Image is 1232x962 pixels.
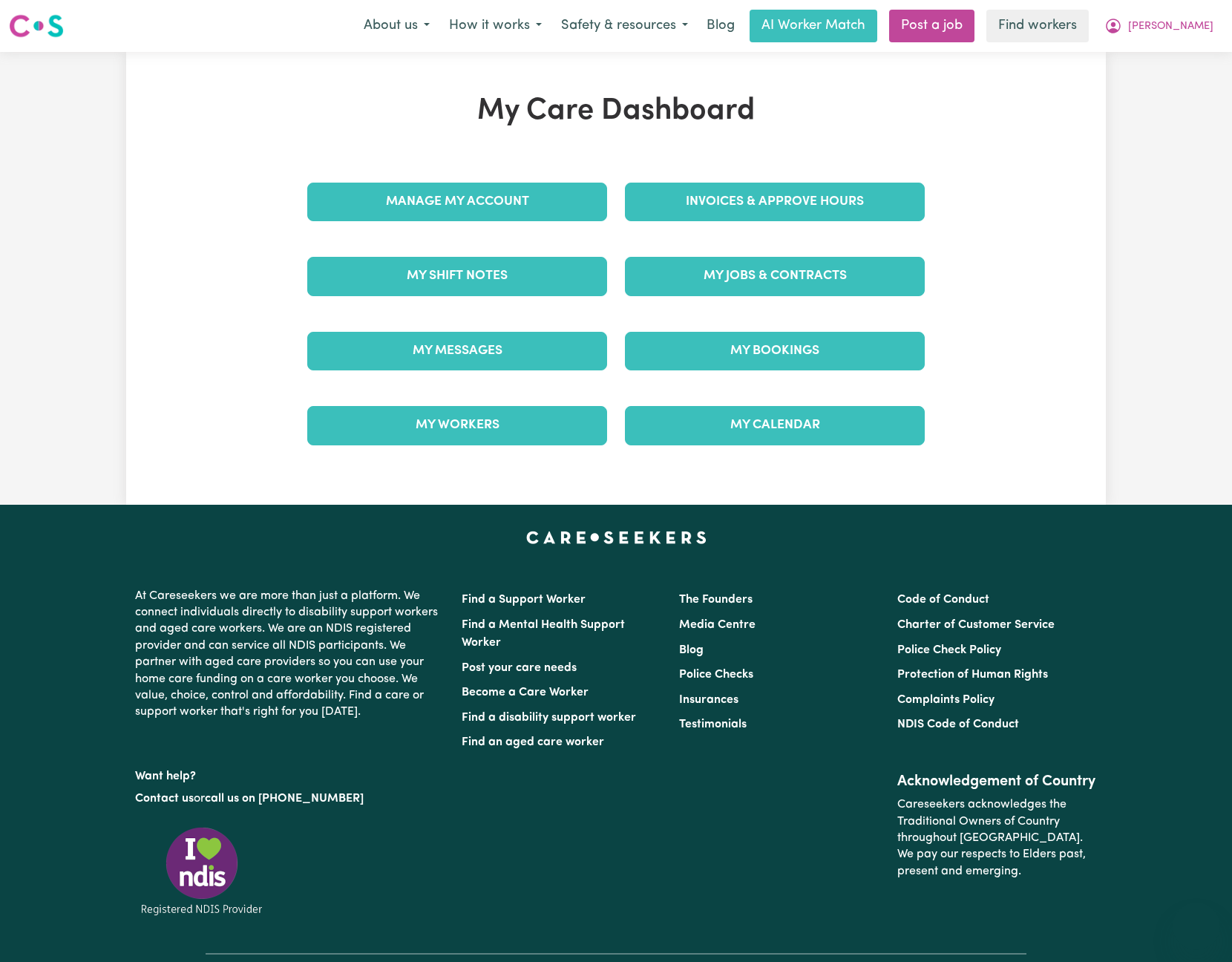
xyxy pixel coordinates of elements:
[625,257,925,295] a: My Jobs & Contracts
[897,773,1097,791] h2: Acknowledgement of Country
[551,10,698,42] button: Safety & resources
[679,644,704,656] a: Blog
[698,10,744,42] a: Blog
[1095,10,1223,42] button: My Account
[354,10,439,42] button: About us
[679,669,753,681] a: Police Checks
[135,825,269,917] img: Registered NDIS provider
[897,791,1097,886] p: Careseekers acknowledges the Traditional Owners of Country throughout [GEOGRAPHIC_DATA]. We pay o...
[135,785,444,813] p: or
[462,594,586,606] a: Find a Support Worker
[897,619,1055,631] a: Charter of Customer Service
[526,531,707,543] a: Careseekers home page
[889,10,974,42] a: Post a job
[135,793,194,805] a: Contact us
[9,9,64,43] a: Careseekers logo
[462,662,577,674] a: Post your care needs
[307,406,607,445] a: My Workers
[897,694,995,706] a: Complaints Policy
[897,669,1048,681] a: Protection of Human Rights
[9,13,64,39] img: Careseekers logo
[679,694,738,706] a: Insurances
[307,183,607,221] a: Manage My Account
[462,687,589,698] a: Become a Care Worker
[135,762,444,785] p: Want help?
[625,183,925,221] a: Invoices & Approve Hours
[307,257,607,295] a: My Shift Notes
[462,712,636,724] a: Find a disability support worker
[897,644,1001,656] a: Police Check Policy
[439,10,551,42] button: How it works
[135,582,444,727] p: At Careseekers we are more than just a platform. We connect individuals directly to disability su...
[625,406,925,445] a: My Calendar
[897,594,989,606] a: Code of Conduct
[679,594,753,606] a: The Founders
[1128,19,1213,35] span: [PERSON_NAME]
[462,736,604,748] a: Find an aged care worker
[986,10,1089,42] a: Find workers
[679,719,747,730] a: Testimonials
[307,332,607,370] a: My Messages
[298,94,934,129] h1: My Care Dashboard
[205,793,364,805] a: call us on [PHONE_NUMBER]
[897,719,1019,730] a: NDIS Code of Conduct
[462,619,625,649] a: Find a Mental Health Support Worker
[625,332,925,370] a: My Bookings
[1173,903,1220,950] iframe: Button to launch messaging window
[750,10,877,42] a: AI Worker Match
[679,619,756,631] a: Media Centre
